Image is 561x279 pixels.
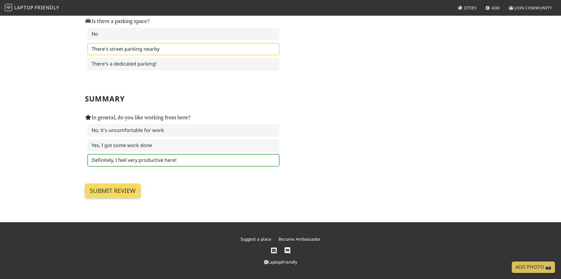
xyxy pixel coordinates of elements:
[85,95,476,103] h2: Summary
[85,113,190,122] label: In general, do you like working from here?
[87,58,279,70] label: There's a dedicated parking!
[35,4,59,11] span: Friendly
[240,236,271,242] a: Suggest a place
[5,3,59,13] a: LaptopFriendly LaptopFriendly
[279,236,321,242] a: Become Ambassador
[14,4,34,11] span: Laptop
[515,5,552,11] span: Join Community
[85,184,140,198] input: Submit review
[506,2,554,13] a: Join Community
[464,5,477,11] span: Cities
[492,5,500,11] span: Add
[5,4,12,11] img: LaptopFriendly
[87,124,279,137] label: No, it's uncomfortable for work
[85,17,150,25] label: Is there a parking space?
[264,259,297,265] a: LaptopFriendly
[87,139,279,152] label: Yes, I got some work done
[87,43,279,56] label: There's street parking nearby
[483,2,503,13] a: Add
[87,154,279,167] label: Definitely, I feel very productive here!
[87,28,279,40] label: No
[456,2,479,13] a: Cities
